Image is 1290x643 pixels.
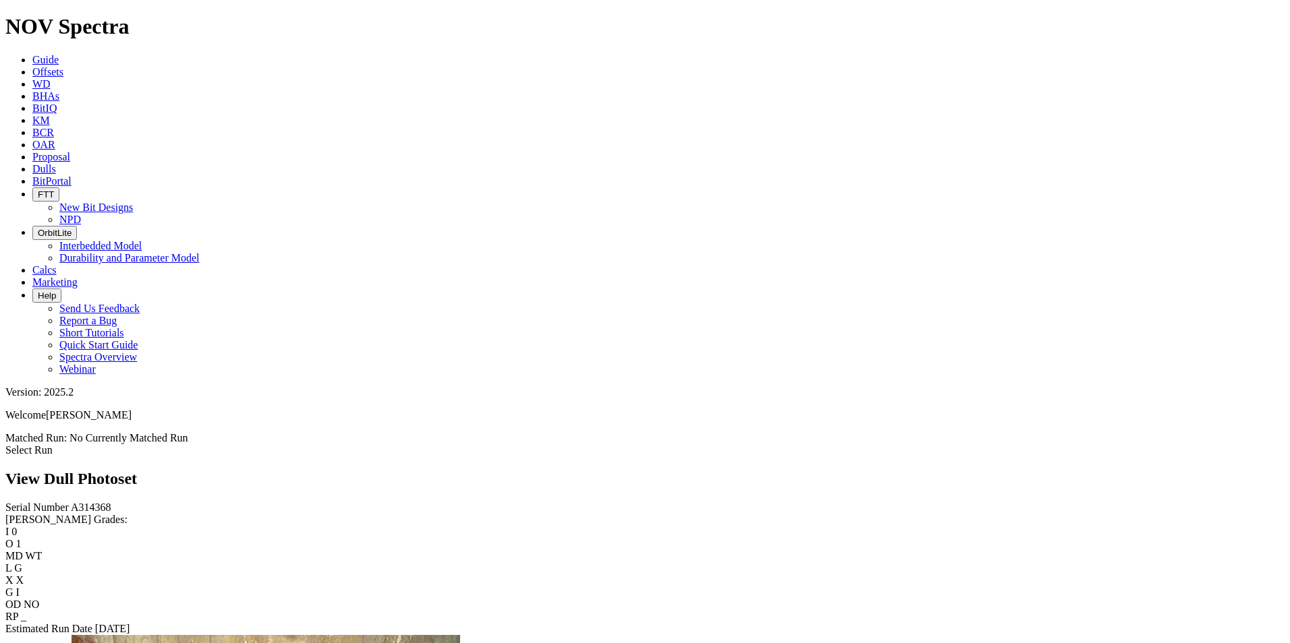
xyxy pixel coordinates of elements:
a: OAR [32,139,55,150]
label: I [5,526,9,537]
a: Webinar [59,363,96,375]
a: Short Tutorials [59,327,124,338]
span: G [14,562,22,574]
label: G [5,586,13,598]
a: BitIQ [32,102,57,114]
a: Durability and Parameter Model [59,252,200,264]
span: 0 [11,526,17,537]
span: No Currently Matched Run [69,432,188,443]
span: 1 [16,538,22,549]
h1: NOV Spectra [5,14,1285,39]
label: Estimated Run Date [5,623,92,634]
span: A314368 [71,501,111,513]
div: [PERSON_NAME] Grades: [5,514,1285,526]
button: OrbitLite [32,226,77,240]
button: Help [32,288,61,303]
a: BHAs [32,90,59,102]
a: Offsets [32,66,63,78]
a: Dulls [32,163,56,175]
a: Quick Start Guide [59,339,138,350]
span: X [16,574,24,586]
span: Matched Run: [5,432,67,443]
a: Select Run [5,444,53,456]
span: _ [21,611,26,622]
a: Send Us Feedback [59,303,140,314]
label: MD [5,550,23,561]
span: [PERSON_NAME] [46,409,132,421]
span: NO [24,599,39,610]
span: Help [38,290,56,301]
a: BitPortal [32,175,72,187]
a: KM [32,115,50,126]
span: WT [26,550,43,561]
a: Calcs [32,264,57,276]
a: WD [32,78,51,90]
span: FTT [38,189,54,200]
a: Marketing [32,276,78,288]
label: L [5,562,11,574]
a: Guide [32,54,59,65]
a: New Bit Designs [59,202,133,213]
a: Proposal [32,151,70,162]
span: [DATE] [95,623,130,634]
a: Spectra Overview [59,351,137,363]
label: OD [5,599,21,610]
p: Welcome [5,409,1285,421]
label: RP [5,611,18,622]
a: NPD [59,214,81,225]
span: I [16,586,20,598]
span: OrbitLite [38,228,72,238]
a: BCR [32,127,54,138]
a: Interbedded Model [59,240,142,251]
div: Version: 2025.2 [5,386,1285,398]
button: FTT [32,187,59,202]
a: Report a Bug [59,315,117,326]
h2: View Dull Photoset [5,470,1285,488]
label: X [5,574,13,586]
label: O [5,538,13,549]
label: Serial Number [5,501,69,513]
